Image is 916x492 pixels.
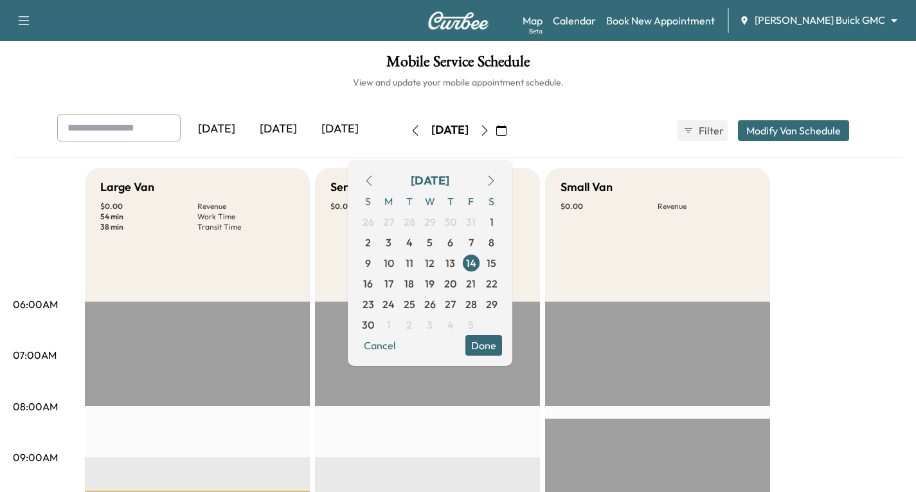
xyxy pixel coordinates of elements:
span: 4 [447,317,454,333]
span: 13 [445,255,455,271]
p: 08:00AM [13,399,58,414]
span: 26 [424,296,436,312]
span: W [420,191,440,212]
div: [DATE] [247,114,309,144]
h5: Service Van 3 [330,178,401,196]
span: 31 [466,214,476,230]
p: 07:00AM [13,347,57,363]
button: Modify Van Schedule [738,120,849,141]
span: 17 [384,276,393,291]
span: 1 [490,214,494,230]
a: Book New Appointment [606,13,715,28]
span: [PERSON_NAME] Buick GMC [755,13,885,28]
span: 9 [365,255,371,271]
h1: Mobile Service Schedule [13,54,903,76]
span: 3 [427,317,433,333]
span: 5 [468,317,474,333]
span: S [358,191,379,212]
span: 10 [384,255,394,271]
span: 5 [427,235,433,250]
p: $ 0.00 [100,201,197,212]
span: 2 [365,235,371,250]
p: Revenue [658,201,755,212]
span: 3 [386,235,391,250]
span: 24 [382,296,395,312]
span: 8 [489,235,494,250]
div: Beta [529,26,543,36]
h5: Large Van [100,178,154,196]
span: 4 [406,235,413,250]
span: 29 [424,214,436,230]
img: Curbee Logo [427,12,489,30]
span: 18 [404,276,414,291]
span: F [461,191,481,212]
a: MapBeta [523,13,543,28]
span: 19 [425,276,435,291]
p: 06:00AM [13,296,58,312]
button: Filter [678,120,728,141]
h6: View and update your mobile appointment schedule. [13,76,903,89]
span: 11 [406,255,413,271]
span: 30 [362,317,374,333]
p: Work Time [197,212,294,222]
div: [DATE] [411,172,449,190]
span: Filter [699,123,722,138]
span: 23 [363,296,374,312]
span: 16 [363,276,373,291]
p: 09:00AM [13,450,58,465]
span: 27 [383,214,394,230]
span: 29 [486,296,498,312]
span: 14 [466,255,476,271]
h5: Small Van [561,178,613,196]
span: 27 [445,296,456,312]
span: 1 [387,317,391,333]
span: 26 [363,214,374,230]
div: [DATE] [431,122,469,138]
button: Done [465,335,502,356]
span: S [481,191,502,212]
div: [DATE] [309,114,371,144]
span: 21 [466,276,476,291]
span: M [379,191,399,212]
span: 28 [465,296,477,312]
span: 30 [444,214,456,230]
span: 15 [487,255,496,271]
button: Cancel [358,335,402,356]
span: T [440,191,461,212]
p: Transit Time [197,222,294,232]
span: 12 [425,255,435,271]
span: 2 [406,317,412,333]
a: Calendar [553,13,596,28]
p: Revenue [197,201,294,212]
span: 20 [444,276,456,291]
span: 28 [404,214,415,230]
p: 38 min [100,222,197,232]
p: 54 min [100,212,197,222]
span: 22 [486,276,498,291]
span: 6 [447,235,453,250]
span: T [399,191,420,212]
div: [DATE] [186,114,247,144]
span: 25 [404,296,415,312]
p: $ 0.00 [330,201,427,212]
p: $ 0.00 [561,201,658,212]
span: 7 [469,235,474,250]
